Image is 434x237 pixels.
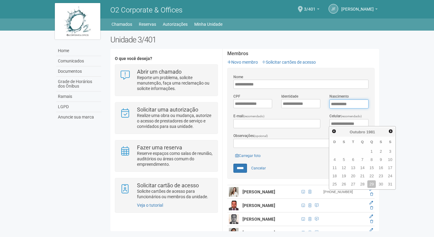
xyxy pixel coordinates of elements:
[369,201,373,205] a: Editar membro
[137,189,213,199] p: Solicite cartões de acesso para funcionários ou membros da unidade.
[358,180,367,188] a: 28
[137,68,182,75] strong: Abrir um chamado
[242,203,275,208] strong: [PERSON_NAME]
[55,3,100,39] img: logo.jpg
[304,1,315,12] span: 3/401
[386,172,395,180] a: 24
[367,164,376,172] a: 15
[370,206,373,210] a: Excluir membro
[386,180,395,188] a: 31
[370,192,373,196] a: Excluir membro
[339,172,348,180] a: 19
[350,130,365,134] span: Outubro
[229,214,239,224] img: user.png
[352,140,354,144] span: Terça
[331,128,338,135] a: Anterior
[329,113,362,119] label: Celular
[330,164,339,172] a: 11
[56,77,101,92] a: Grade de Horários dos Ônibus
[137,113,213,129] p: Realize uma obra ou mudança, autorize o acesso de prestadores de serviço e convidados para sua un...
[115,56,218,61] h4: O que você deseja?
[369,228,373,232] a: Editar membro
[56,56,101,66] a: Comunicados
[376,164,385,172] a: 16
[56,46,101,56] a: Home
[242,217,275,222] strong: [PERSON_NAME]
[163,20,188,28] a: Autorizações
[358,172,367,180] a: 21
[242,230,275,235] strong: [PERSON_NAME]
[137,144,182,151] strong: Fazer uma reserva
[112,20,132,28] a: Chamados
[341,8,378,12] a: [PERSON_NAME]
[56,66,101,77] a: Documentos
[376,180,385,188] a: 30
[304,8,319,12] a: 3/401
[366,130,375,134] span: 1981
[110,6,182,14] span: O2 Corporate & Offices
[370,219,373,224] a: Excluir membro
[137,151,213,167] p: Reserve espaços como salas de reunião, auditórios ou áreas comum do empreendimento.
[229,187,239,197] img: user.png
[243,115,265,118] span: (recomendado)
[281,94,298,99] label: Identidade
[330,156,339,163] a: 4
[233,74,243,80] label: Nome
[248,164,269,173] a: Cancelar
[370,140,373,144] span: Quinta
[358,156,367,163] a: 7
[139,20,156,28] a: Reservas
[110,35,379,44] h2: Unidade 3/401
[120,69,213,91] a: Abrir um chamado Reporte um problema, solicite manutenção, faça uma reclamação ou solicite inform...
[339,164,348,172] a: 12
[367,172,376,180] a: 22
[333,140,336,144] span: Domingo
[120,183,213,199] a: Solicitar cartão de acesso Solicite cartões de acesso para funcionários ou membros da unidade.
[376,148,385,155] a: 2
[387,128,394,135] a: Próximo
[329,4,338,14] a: JF
[380,140,382,144] span: Sexta
[361,140,364,144] span: Quarta
[358,164,367,172] a: 14
[229,201,239,210] img: user.png
[386,148,395,155] a: 3
[330,180,339,188] a: 25
[349,180,358,188] a: 27
[389,140,391,144] span: Sábado
[56,92,101,102] a: Ramais
[341,1,374,12] span: Jaidete Freitas
[386,164,395,172] a: 17
[339,156,348,163] a: 5
[254,134,268,138] span: (opcional)
[227,60,258,65] a: Novo membro
[369,214,373,219] a: Editar membro
[233,113,265,119] label: E-mail
[262,60,316,65] a: Solicitar cartões de acesso
[137,106,198,113] strong: Solicitar uma autorização
[227,51,375,56] strong: Membros
[233,133,268,139] label: Observações
[349,164,358,172] a: 13
[339,180,348,188] a: 26
[367,180,376,188] a: 29
[137,203,163,208] a: Veja o tutorial
[233,94,240,99] label: CPF
[376,172,385,180] a: 23
[329,94,349,99] label: Nascimento
[376,156,385,163] a: 9
[242,189,275,194] strong: [PERSON_NAME]
[323,189,365,195] div: [PHONE_NUMBER]
[120,107,213,129] a: Solicitar uma autorização Realize uma obra ou mudança, autorize o acesso de prestadores de serviç...
[233,152,262,159] a: Carregar foto
[137,182,199,189] strong: Solicitar cartão de acesso
[341,115,362,118] span: (recomendado)
[56,112,101,122] a: Anuncie sua marca
[386,156,395,163] a: 10
[349,156,358,163] a: 6
[332,129,336,134] span: Anterior
[120,145,213,167] a: Fazer uma reserva Reserve espaços como salas de reunião, auditórios ou áreas comum do empreendime...
[330,172,339,180] a: 18
[343,140,345,144] span: Segunda
[367,148,376,155] a: 1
